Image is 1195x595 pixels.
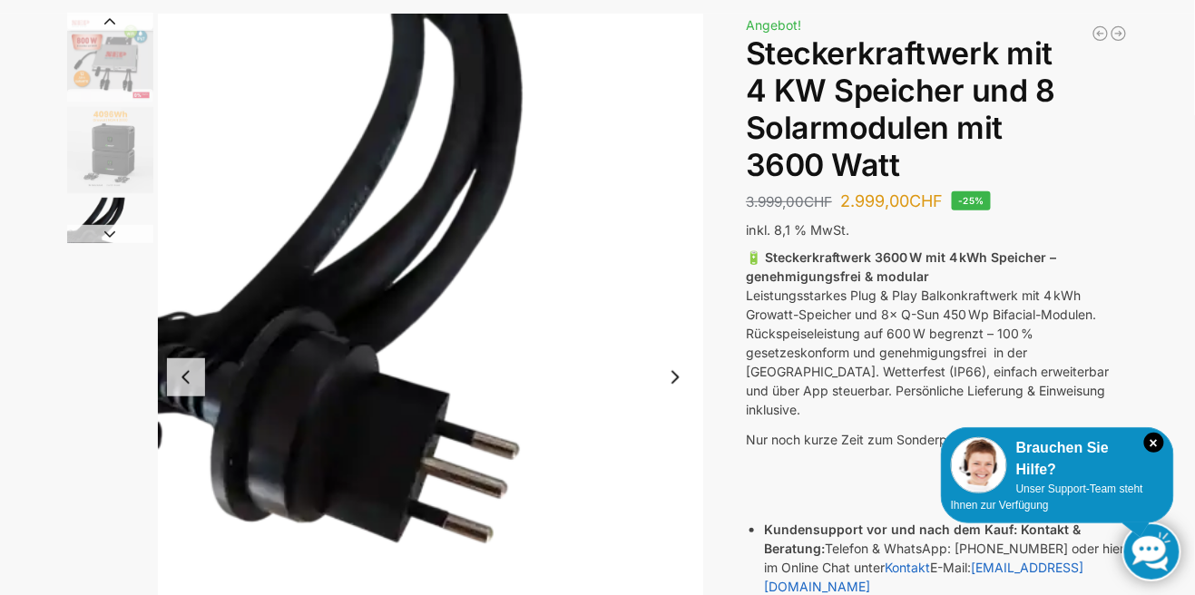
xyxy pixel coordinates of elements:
span: -25% [952,191,991,210]
li: 3 / 9 [63,14,153,104]
span: CHF [804,193,832,210]
button: Previous slide [67,13,153,31]
a: Balkonkraftwerk 1780 Watt mit 4 KWh Zendure Batteriespeicher Notstrom fähig [1110,24,1128,43]
img: Anschlusskabel-3meter_schweizer-stecker [67,198,153,284]
li: 4 / 9 [63,104,153,195]
p: Nur noch kurze Zeit zum Sonderpreis [746,430,1128,449]
span: inkl. 8,1 % MwSt. [746,222,849,238]
strong: 🔋 Steckerkraftwerk 3600 W mit 4 kWh Speicher – genehmigungsfrei & modular [746,249,1056,284]
span: Unser Support-Team steht Ihnen zur Verfügung [951,483,1143,512]
i: Schließen [1144,433,1164,453]
span: Angebot! [746,17,801,33]
a: Balkonkraftwerk 890 Watt Solarmodulleistung mit 1kW/h Zendure Speicher [1092,24,1110,43]
img: Customer service [951,437,1007,493]
strong: Kundensupport vor und nach dem Kauf: [764,522,1017,537]
strong: Kontakt & Beratung: [764,522,1081,556]
p: Leistungsstarkes Plug & Play Balkonkraftwerk mit 4 kWh Growatt-Speicher und 8× Q-Sun 450 Wp Bifac... [746,248,1128,419]
img: Nep800 [67,16,153,102]
bdi: 3.999,00 [746,193,832,210]
img: growatt Noah 2000 [67,107,153,193]
span: CHF [909,191,943,210]
a: Kontakt [885,560,930,575]
div: Brauchen Sie Hilfe? [951,437,1164,481]
button: Previous slide [167,358,205,396]
bdi: 2.999,00 [840,191,943,210]
h1: Steckerkraftwerk mit 4 KW Speicher und 8 Solarmodulen mit 3600 Watt [746,35,1128,183]
a: [EMAIL_ADDRESS][DOMAIN_NAME] [764,560,1083,594]
li: 5 / 9 [63,195,153,286]
button: Next slide [656,358,694,396]
button: Next slide [67,225,153,243]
